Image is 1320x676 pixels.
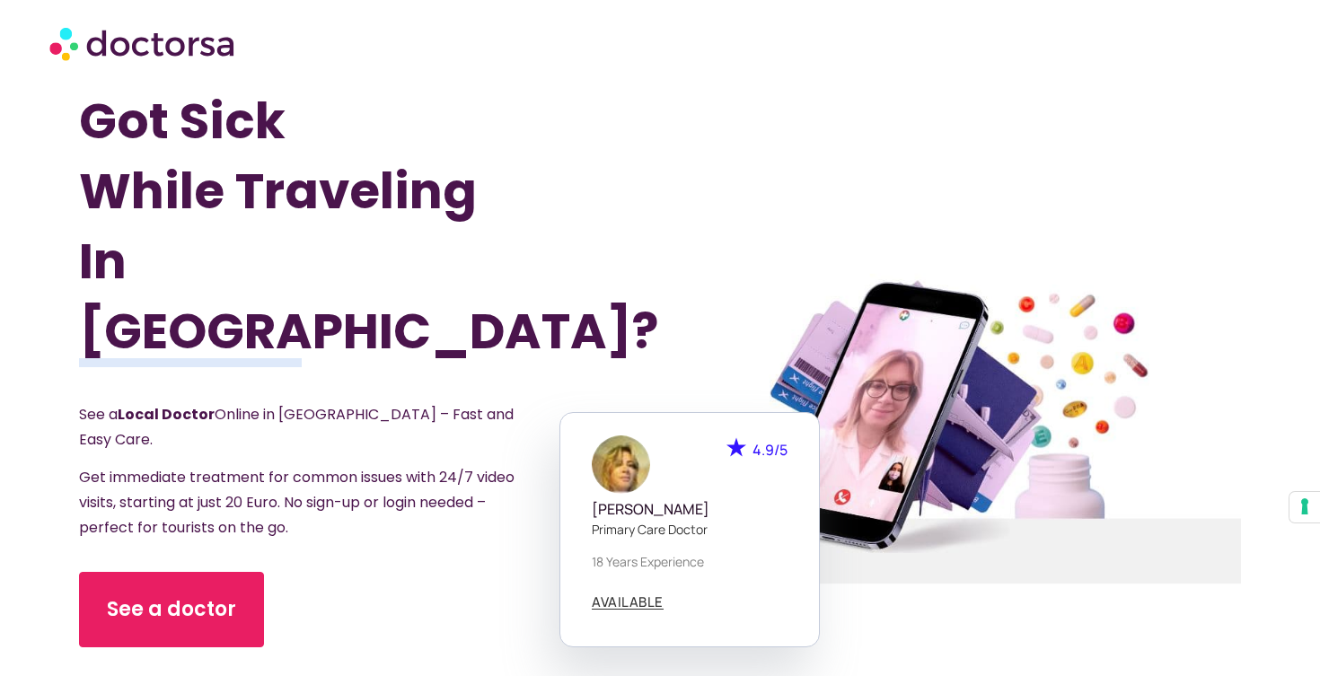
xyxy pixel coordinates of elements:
[592,552,788,571] p: 18 years experience
[118,404,215,425] strong: Local Doctor
[592,595,664,609] span: AVAILABLE
[752,440,788,460] span: 4.9/5
[1289,492,1320,522] button: Your consent preferences for tracking technologies
[79,572,264,647] a: See a doctor
[79,467,515,538] span: Get immediate treatment for common issues with 24/7 video visits, starting at just 20 Euro. No si...
[592,595,664,610] a: AVAILABLE
[592,501,788,518] h5: [PERSON_NAME]
[79,404,514,450] span: See a Online in [GEOGRAPHIC_DATA] – Fast and Easy Care.
[79,86,573,366] h1: Got Sick While Traveling In [GEOGRAPHIC_DATA]?
[592,520,788,539] p: Primary care doctor
[107,595,236,624] span: See a doctor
